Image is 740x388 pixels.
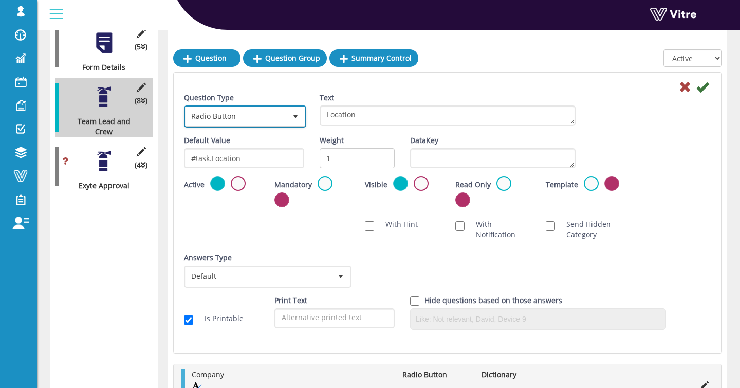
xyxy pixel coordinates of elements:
label: Text [320,93,334,103]
label: With Notification [466,219,530,240]
label: Default Value [184,135,230,146]
a: Question [173,49,240,67]
label: Hide questions based on those answers [424,295,562,306]
span: (4 ) [135,160,147,170]
label: Visible [365,180,387,190]
label: Template [546,180,578,190]
div: Exyte Approval [55,181,145,191]
label: Read Only [455,180,491,190]
span: (8 ) [135,96,147,106]
input: Like: Not relevant, David, Device 9 [413,311,663,327]
label: Is Printable [194,313,244,324]
label: DataKey [410,135,438,146]
span: select [286,107,305,126]
span: (5 ) [135,42,147,52]
label: Answers Type [184,253,232,263]
div: Team Lead and Crew [55,116,145,137]
a: Question Group [243,49,327,67]
label: With Hint [375,219,418,230]
a: Summary Control [329,49,418,67]
input: With Notification [455,221,465,231]
span: Radio Button [186,107,286,126]
span: Company [192,369,224,379]
label: Question Type [184,93,234,103]
input: With Hint [365,221,374,231]
li: Radio Button [397,369,476,380]
label: Active [184,180,205,190]
span: Default [186,267,331,286]
input: Hide question based on answer [410,296,419,306]
label: Send Hidden Category [556,219,621,240]
label: Mandatory [274,180,312,190]
label: Print Text [274,295,307,306]
label: Weight [320,135,344,146]
li: Dictionary [476,369,556,380]
input: Send Hidden Category [546,221,555,231]
span: select [331,267,350,286]
input: Is Printable [184,315,193,325]
div: Form Details [55,62,145,73]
